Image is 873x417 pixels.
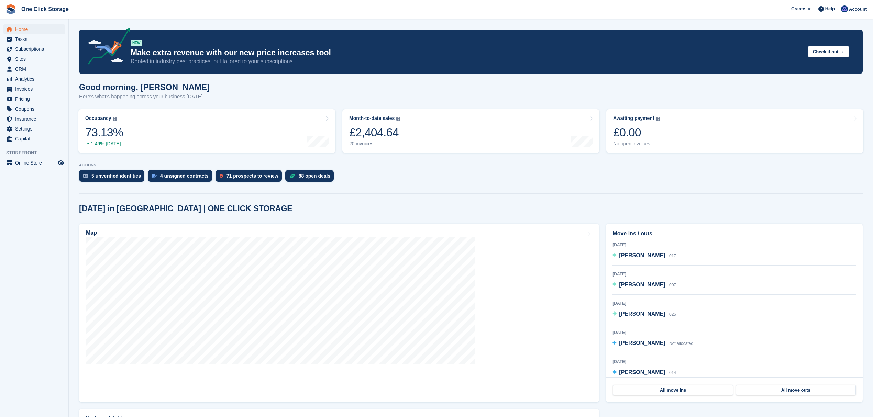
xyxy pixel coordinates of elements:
span: Invoices [15,84,56,94]
div: [DATE] [612,300,856,306]
img: verify_identity-adf6edd0f0f0b5bbfe63781bf79b02c33cf7c696d77639b501bdc392416b5a36.svg [83,174,88,178]
span: Sites [15,54,56,64]
img: contract_signature_icon-13c848040528278c33f63329250d36e43548de30e8caae1d1a13099fd9432cc5.svg [152,174,157,178]
a: menu [3,94,65,104]
span: Coupons [15,104,56,114]
a: menu [3,74,65,84]
span: Online Store [15,158,56,168]
a: All move outs [736,385,856,396]
span: Settings [15,124,56,134]
span: [PERSON_NAME] [619,340,665,346]
div: 20 invoices [349,141,400,147]
div: 73.13% [85,125,123,139]
p: Rooted in industry best practices, but tailored to your subscriptions. [131,58,803,65]
div: Awaiting payment [613,115,654,121]
span: 017 [669,253,676,258]
a: menu [3,158,65,168]
span: Account [849,6,867,13]
a: menu [3,124,65,134]
a: [PERSON_NAME] 014 [612,368,676,377]
img: icon-info-grey-7440780725fd019a000dd9b08b2336e03edf1995a4989e88bcd33f0948082b44.svg [113,117,117,121]
a: 5 unverified identities [79,170,148,185]
a: 88 open deals [285,170,338,185]
span: Tasks [15,34,56,44]
div: 88 open deals [299,173,331,179]
img: prospect-51fa495bee0391a8d652442698ab0144808aea92771e9ea1ae160a38d050c398.svg [220,174,223,178]
div: NEW [131,40,142,46]
a: Awaiting payment £0.00 No open invoices [606,109,863,153]
h2: Map [86,230,97,236]
div: [DATE] [612,359,856,365]
div: 1.49% [DATE] [85,141,123,147]
span: [PERSON_NAME] [619,252,665,258]
span: Insurance [15,114,56,124]
a: menu [3,34,65,44]
div: [DATE] [612,329,856,336]
a: menu [3,44,65,54]
div: £2,404.64 [349,125,400,139]
p: ACTIONS [79,163,863,167]
span: [PERSON_NAME] [619,282,665,288]
span: Pricing [15,94,56,104]
img: Thomas [841,5,848,12]
span: Home [15,24,56,34]
div: [DATE] [612,271,856,277]
p: Here's what's happening across your business [DATE] [79,93,210,101]
a: menu [3,24,65,34]
a: Occupancy 73.13% 1.49% [DATE] [78,109,335,153]
div: 71 prospects to review [226,173,278,179]
div: 5 unverified identities [91,173,141,179]
a: One Click Storage [19,3,71,15]
span: Create [791,5,805,12]
a: Map [79,224,599,402]
a: [PERSON_NAME] Not allocated [612,339,693,348]
h2: Move ins / outs [612,229,856,238]
span: Storefront [6,149,68,156]
span: CRM [15,64,56,74]
span: 025 [669,312,676,317]
span: [PERSON_NAME] [619,369,665,375]
a: 71 prospects to review [216,170,285,185]
img: price-adjustments-announcement-icon-8257ccfd72463d97f412b2fc003d46551f7dbcb40ab6d574587a9cd5c0d94... [82,28,130,67]
a: menu [3,134,65,144]
div: Occupancy [85,115,111,121]
div: Month-to-date sales [349,115,395,121]
img: icon-info-grey-7440780725fd019a000dd9b08b2336e03edf1995a4989e88bcd33f0948082b44.svg [656,117,660,121]
span: Subscriptions [15,44,56,54]
a: 4 unsigned contracts [148,170,216,185]
div: 4 unsigned contracts [160,173,209,179]
span: Not allocated [669,341,693,346]
span: Analytics [15,74,56,84]
a: menu [3,114,65,124]
img: stora-icon-8386f47178a22dfd0bd8f6a31ec36ba5ce8667c1dd55bd0f319d3a0aa187defe.svg [5,4,16,14]
a: menu [3,54,65,64]
a: menu [3,104,65,114]
span: [PERSON_NAME] [619,311,665,317]
span: Capital [15,134,56,144]
span: 007 [669,283,676,288]
div: £0.00 [613,125,660,139]
img: deal-1b604bf984904fb50ccaf53a9ad4b4a5d6e5aea283cecdc64d6e3604feb123c2.svg [289,173,295,178]
div: No open invoices [613,141,660,147]
a: [PERSON_NAME] 007 [612,281,676,290]
p: Make extra revenue with our new price increases tool [131,48,803,58]
a: [PERSON_NAME] 025 [612,310,676,319]
a: menu [3,64,65,74]
a: Month-to-date sales £2,404.64 20 invoices [342,109,599,153]
a: All move ins [613,385,733,396]
span: 014 [669,370,676,375]
h1: Good morning, [PERSON_NAME] [79,82,210,92]
img: icon-info-grey-7440780725fd019a000dd9b08b2336e03edf1995a4989e88bcd33f0948082b44.svg [396,117,400,121]
button: Check it out → [808,46,849,57]
h2: [DATE] in [GEOGRAPHIC_DATA] | ONE CLICK STORAGE [79,204,292,213]
a: menu [3,84,65,94]
div: [DATE] [612,242,856,248]
span: Help [825,5,835,12]
a: [PERSON_NAME] 017 [612,251,676,260]
a: Preview store [57,159,65,167]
